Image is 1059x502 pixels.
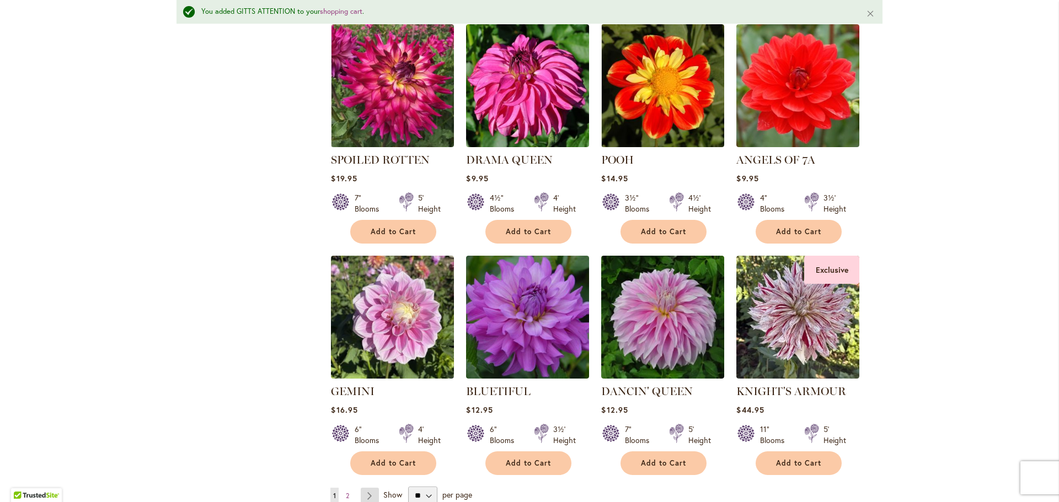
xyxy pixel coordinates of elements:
[756,451,842,475] button: Add to Cart
[823,192,846,214] div: 3½' Height
[601,370,724,381] a: Dancin' Queen
[553,424,576,446] div: 3½' Height
[756,220,842,244] button: Add to Cart
[466,139,589,149] a: DRAMA QUEEN
[621,220,707,244] button: Add to Cart
[331,24,454,147] img: SPOILED ROTTEN
[490,192,521,214] div: 4½" Blooms
[466,385,531,398] a: BLUETIFUL
[776,458,821,468] span: Add to Cart
[625,192,656,214] div: 3½" Blooms
[601,404,628,415] span: $12.95
[485,451,571,475] button: Add to Cart
[823,424,846,446] div: 5' Height
[625,424,656,446] div: 7" Blooms
[350,220,436,244] button: Add to Cart
[355,192,386,214] div: 7" Blooms
[350,451,436,475] button: Add to Cart
[320,7,362,16] a: shopping cart
[333,492,336,500] span: 1
[466,370,589,381] a: Bluetiful
[331,404,357,415] span: $16.95
[601,153,634,166] a: POOH
[418,424,441,446] div: 4' Height
[736,404,764,415] span: $44.95
[760,192,791,214] div: 4" Blooms
[371,227,416,236] span: Add to Cart
[736,139,859,149] a: ANGELS OF 7A
[736,24,859,147] img: ANGELS OF 7A
[201,7,849,17] div: You added GITTS ATTENTION to your .
[601,173,628,183] span: $14.95
[466,404,493,415] span: $12.95
[688,424,711,446] div: 5' Height
[466,173,488,183] span: $9.95
[736,153,815,166] a: ANGELS OF 7A
[641,227,686,236] span: Add to Cart
[736,256,859,379] img: KNIGHTS ARMOUR
[804,256,859,284] div: Exclusive
[641,458,686,468] span: Add to Cart
[331,173,357,183] span: $19.95
[466,24,589,147] img: DRAMA QUEEN
[331,256,454,379] img: GEMINI
[621,451,707,475] button: Add to Cart
[601,24,724,147] img: POOH
[331,385,375,398] a: GEMINI
[736,173,758,183] span: $9.95
[355,424,386,446] div: 6" Blooms
[331,153,430,166] a: SPOILED ROTTEN
[760,424,791,446] div: 11" Blooms
[466,153,553,166] a: DRAMA QUEEN
[8,463,39,494] iframe: Launch Accessibility Center
[346,492,349,500] span: 2
[601,139,724,149] a: POOH
[371,458,416,468] span: Add to Cart
[601,256,724,379] img: Dancin' Queen
[506,458,551,468] span: Add to Cart
[490,424,521,446] div: 6" Blooms
[776,227,821,236] span: Add to Cart
[331,139,454,149] a: SPOILED ROTTEN
[553,192,576,214] div: 4' Height
[383,489,402,500] span: Show
[466,256,589,379] img: Bluetiful
[736,370,859,381] a: KNIGHTS ARMOUR Exclusive
[601,385,693,398] a: DANCIN' QUEEN
[688,192,711,214] div: 4½' Height
[506,227,551,236] span: Add to Cart
[442,489,472,500] span: per page
[418,192,441,214] div: 5' Height
[331,370,454,381] a: GEMINI
[736,385,846,398] a: KNIGHT'S ARMOUR
[485,220,571,244] button: Add to Cart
